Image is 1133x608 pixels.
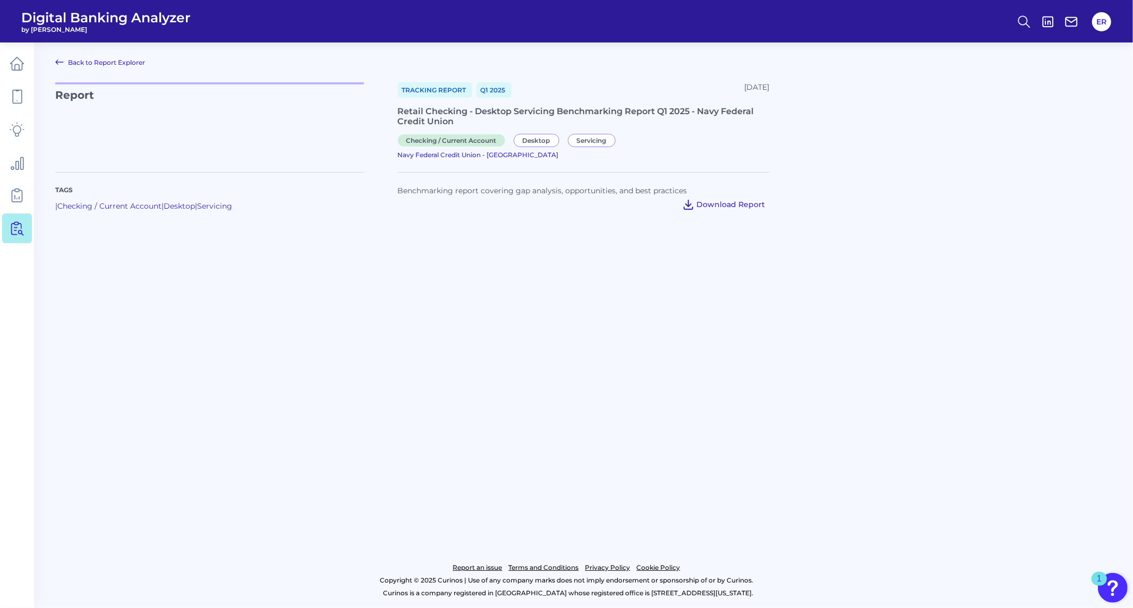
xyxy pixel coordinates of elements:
div: 1 [1097,579,1102,593]
a: Back to Report Explorer [55,56,145,68]
button: Download Report [678,196,770,213]
a: Navy Federal Credit Union - [GEOGRAPHIC_DATA] [398,149,559,159]
span: Download Report [697,200,765,209]
a: Desktop [514,135,564,145]
p: Copyright © 2025 Curinos | Use of any company marks does not imply endorsement or sponsorship of ... [52,574,1081,587]
button: ER [1092,12,1111,31]
span: Servicing [568,134,616,147]
span: Navy Federal Credit Union - [GEOGRAPHIC_DATA] [398,151,559,159]
a: Tracking Report [398,82,472,98]
a: Terms and Conditions [509,561,579,574]
div: Retail Checking - Desktop Servicing Benchmarking Report Q1 2025 - Navy Federal Credit Union [398,106,770,126]
p: Tags [55,185,364,195]
a: Privacy Policy [585,561,631,574]
span: | [161,201,164,211]
a: Desktop [164,201,195,211]
a: Servicing [197,201,232,211]
span: | [55,201,57,211]
span: | [195,201,197,211]
a: Checking / Current Account [57,201,161,211]
div: [DATE] [745,82,770,98]
span: Checking / Current Account [398,134,505,147]
a: Report an issue [453,561,502,574]
span: by [PERSON_NAME] [21,25,191,33]
p: Curinos is a company registered in [GEOGRAPHIC_DATA] whose registered office is [STREET_ADDRESS][... [55,587,1081,600]
a: Servicing [568,135,620,145]
span: Benchmarking report covering gap analysis, opportunities, and best practices [398,186,687,195]
a: Cookie Policy [637,561,680,574]
span: Digital Banking Analyzer [21,10,191,25]
a: Checking / Current Account [398,135,509,145]
p: Report [55,82,364,159]
a: Q1 2025 [476,82,512,98]
span: Desktop [514,134,559,147]
button: Open Resource Center, 1 new notification [1098,573,1128,603]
